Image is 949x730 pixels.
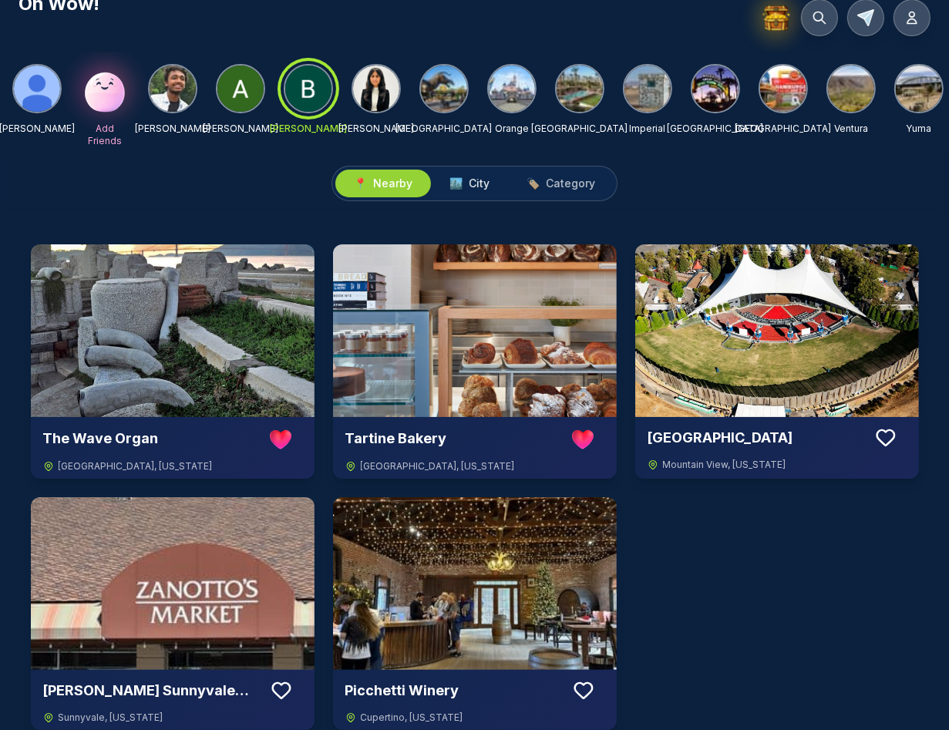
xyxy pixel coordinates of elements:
[495,123,529,135] p: Orange
[896,66,942,112] img: Yuma
[907,123,932,135] p: Yuma
[31,497,315,670] img: Zanotto’s Sunnyvale Market
[508,170,614,197] button: 🏷️Category
[59,460,213,473] span: [GEOGRAPHIC_DATA] , [US_STATE]
[668,123,764,135] p: [GEOGRAPHIC_DATA]
[14,66,60,112] img: Matthew Miller
[353,66,399,112] img: KHUSHI KASTURIYA
[635,244,919,417] img: Shoreline Amphitheatre
[135,123,210,135] p: [PERSON_NAME]
[361,711,463,724] span: Cupertino , [US_STATE]
[361,460,515,473] span: [GEOGRAPHIC_DATA] , [US_STATE]
[80,123,130,147] p: Add Friends
[43,680,261,701] h3: [PERSON_NAME] Sunnyvale Market
[270,123,347,135] p: [PERSON_NAME]
[449,176,463,191] span: 🏙️
[217,66,264,112] img: Anna Miller
[345,680,563,701] h3: Picchetti Winery
[834,123,868,135] p: Ventura
[31,244,315,417] img: The Wave Organ
[421,66,467,112] img: San Diego
[80,64,130,113] img: Add Friends
[663,459,786,471] span: Mountain View , [US_STATE]
[59,711,163,724] span: Sunnyvale , [US_STATE]
[150,66,196,112] img: NIKHIL AGARWAL
[469,176,490,191] span: City
[735,123,832,135] p: [GEOGRAPHIC_DATA]
[43,428,259,449] h3: The Wave Organ
[373,176,412,191] span: Nearby
[396,123,493,135] p: [GEOGRAPHIC_DATA]
[532,123,628,135] p: [GEOGRAPHIC_DATA]
[333,244,617,417] img: Tartine Bakery
[546,176,595,191] span: Category
[527,176,540,191] span: 🏷️
[761,2,792,33] img: Treasure Hunt
[333,497,617,670] img: Picchetti Winery
[338,123,414,135] p: [PERSON_NAME]
[692,66,739,112] img: Los Angeles
[354,176,367,191] span: 📍
[431,170,508,197] button: 🏙️City
[828,66,874,112] img: Ventura
[335,170,431,197] button: 📍Nearby
[345,428,561,449] h3: Tartine Bakery
[557,66,603,112] img: Riverside
[203,123,278,135] p: [PERSON_NAME]
[760,66,806,112] img: San Bernardino
[624,66,671,112] img: Imperial
[630,123,666,135] p: Imperial
[648,427,865,449] h3: [GEOGRAPHIC_DATA]
[489,66,535,112] img: Orange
